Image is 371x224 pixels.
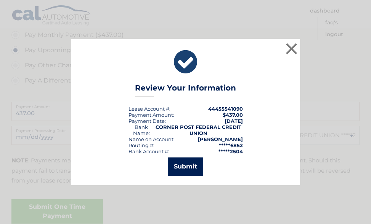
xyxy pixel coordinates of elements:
[223,112,243,118] span: $437.00
[135,83,236,97] h3: Review Your Information
[128,148,169,154] div: Bank Account #:
[128,142,154,148] div: Routing #:
[156,124,241,136] strong: CORNER POST FEDERAL CREDIT UNION
[168,157,203,176] button: Submit
[128,118,165,124] span: Payment Date
[128,118,166,124] div: :
[198,136,243,142] strong: [PERSON_NAME]
[225,118,243,124] span: [DATE]
[128,106,170,112] div: Lease Account #:
[128,136,175,142] div: Name on Account:
[208,106,243,112] strong: 44455541090
[128,112,174,118] div: Payment Amount:
[284,41,299,56] button: ×
[128,124,155,136] div: Bank Name:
